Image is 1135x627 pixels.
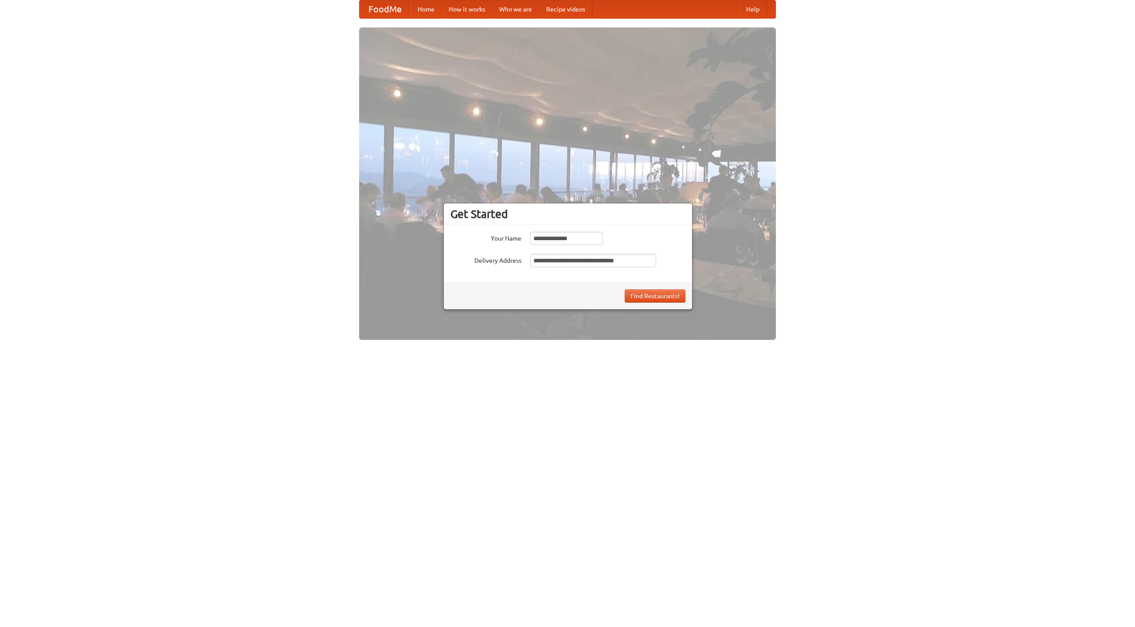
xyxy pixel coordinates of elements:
a: Recipe videos [539,0,592,18]
a: How it works [442,0,492,18]
h3: Get Started [450,207,685,221]
a: Home [411,0,442,18]
label: Your Name [450,232,521,243]
button: Find Restaurants! [625,289,685,303]
a: FoodMe [360,0,411,18]
a: Who we are [492,0,539,18]
label: Delivery Address [450,254,521,265]
a: Help [739,0,767,18]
